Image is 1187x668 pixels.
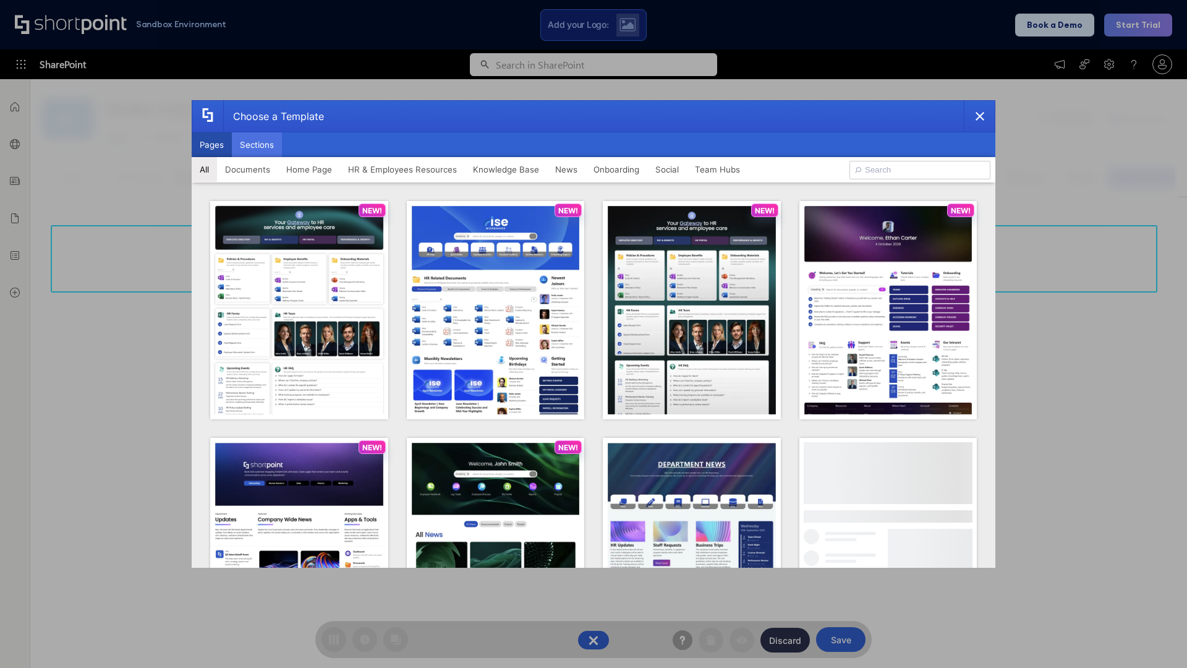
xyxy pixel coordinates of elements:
[964,525,1187,668] iframe: Chat Widget
[278,157,340,182] button: Home Page
[755,206,775,215] p: NEW!
[558,443,578,452] p: NEW!
[465,157,547,182] button: Knowledge Base
[192,157,217,182] button: All
[217,157,278,182] button: Documents
[340,157,465,182] button: HR & Employees Resources
[558,206,578,215] p: NEW!
[362,206,382,215] p: NEW!
[687,157,748,182] button: Team Hubs
[849,161,990,179] input: Search
[585,157,647,182] button: Onboarding
[547,157,585,182] button: News
[192,132,232,157] button: Pages
[223,101,324,132] div: Choose a Template
[192,100,995,568] div: template selector
[362,443,382,452] p: NEW!
[232,132,282,157] button: Sections
[647,157,687,182] button: Social
[951,206,971,215] p: NEW!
